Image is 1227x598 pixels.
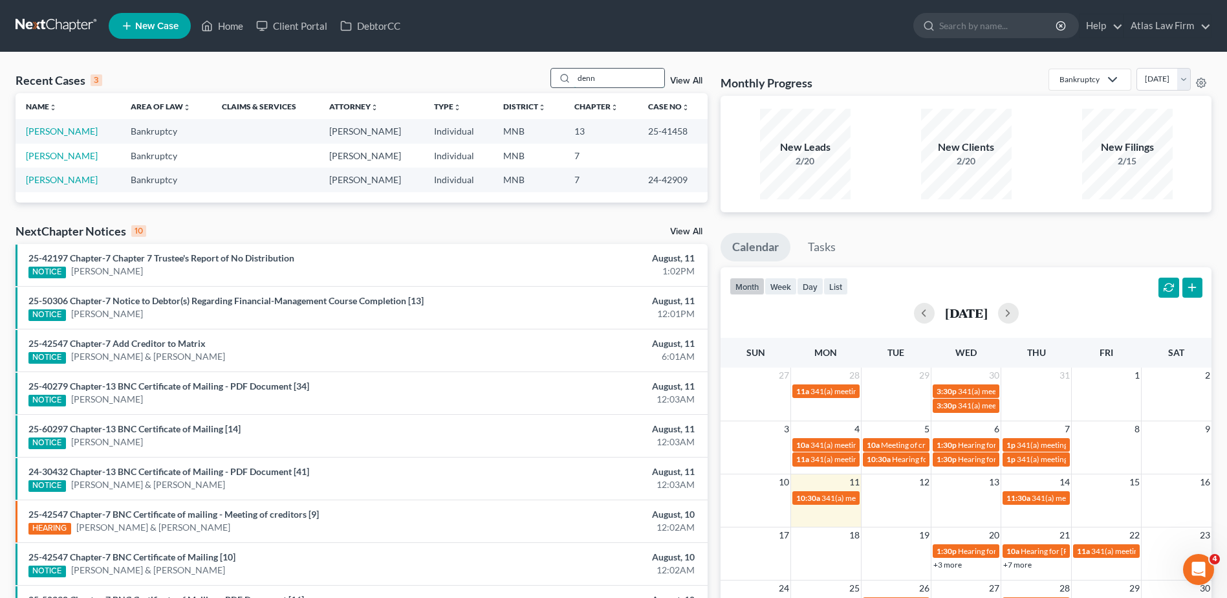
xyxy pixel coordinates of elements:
span: Meeting of creditors for [PERSON_NAME] & [PERSON_NAME] [881,440,1092,450]
span: 341(a) meeting for [PERSON_NAME] [821,493,946,503]
div: New Leads [760,140,851,155]
div: August, 10 [481,508,695,521]
a: [PERSON_NAME] & [PERSON_NAME] [71,350,225,363]
div: NextChapter Notices [16,223,146,239]
input: Search by name... [939,14,1058,38]
div: 10 [131,225,146,237]
div: August, 11 [481,380,695,393]
div: NOTICE [28,480,66,492]
div: New Filings [1082,140,1173,155]
span: 15 [1128,474,1141,490]
span: 3:30p [937,401,957,410]
span: 27 [777,368,790,383]
a: DebtorCC [334,14,407,38]
a: [PERSON_NAME] & [PERSON_NAME] [71,564,225,577]
span: Wed [955,347,977,358]
div: 2/20 [760,155,851,168]
div: August, 11 [481,252,695,265]
span: 341(a) meeting for [PERSON_NAME] [810,440,935,450]
input: Search by name... [574,69,664,87]
a: Attorneyunfold_more [329,102,378,111]
span: Mon [814,347,837,358]
a: Home [195,14,250,38]
div: HEARING [28,523,71,535]
span: 26 [918,581,931,596]
a: [PERSON_NAME] [71,436,143,448]
td: 7 [564,144,637,168]
a: 24-30432 Chapter-13 BNC Certificate of Mailing - PDF Document [41] [28,466,309,477]
span: 3 [783,421,790,437]
div: NOTICE [28,395,66,406]
span: 21 [1058,527,1071,543]
div: 6:01AM [481,350,695,363]
span: 341(a) meeting for [PERSON_NAME] [1017,440,1142,450]
span: 29 [1128,581,1141,596]
div: 12:03AM [481,436,695,448]
div: 12:01PM [481,307,695,320]
span: 30 [1199,581,1211,596]
div: August, 10 [481,551,695,564]
span: 8 [1133,421,1141,437]
iframe: Intercom live chat [1183,554,1214,585]
i: unfold_more [183,104,191,111]
i: unfold_more [49,104,57,111]
span: 18 [848,527,861,543]
a: Calendar [721,233,790,261]
span: 28 [1058,581,1071,596]
a: View All [670,76,702,85]
a: 25-42197 Chapter-7 Chapter 7 Trustee's Report of No Distribution [28,252,294,263]
span: 10a [1006,546,1019,556]
span: 1:30p [937,440,957,450]
span: Thu [1027,347,1046,358]
span: 5 [923,421,931,437]
span: 10:30a [796,493,820,503]
td: Bankruptcy [120,168,212,192]
div: 12:02AM [481,521,695,534]
span: 19 [918,527,931,543]
a: 25-60297 Chapter-13 BNC Certificate of Mailing [14] [28,423,241,434]
span: 1 [1133,368,1141,383]
a: View All [670,227,702,236]
i: unfold_more [453,104,461,111]
i: unfold_more [371,104,378,111]
span: New Case [135,21,179,31]
td: Individual [424,168,492,192]
span: 13 [988,474,1001,490]
a: 25-42547 Chapter-7 BNC Certificate of Mailing [10] [28,551,235,562]
td: Bankruptcy [120,119,212,143]
span: 29 [918,368,931,383]
span: 10:30a [867,454,891,464]
span: 30 [988,368,1001,383]
td: Individual [424,119,492,143]
button: day [797,278,823,295]
a: [PERSON_NAME] [71,393,143,406]
span: 3:30p [937,386,957,396]
span: 11:30a [1006,493,1030,503]
span: 20 [988,527,1001,543]
span: 23 [1199,527,1211,543]
a: +7 more [1003,560,1032,570]
h2: [DATE] [945,306,988,320]
td: [PERSON_NAME] [319,119,424,143]
td: MNB [493,119,565,143]
div: 12:03AM [481,393,695,406]
span: 1:30p [937,546,957,556]
a: Nameunfold_more [26,102,57,111]
span: 28 [848,368,861,383]
div: Bankruptcy [1059,74,1100,85]
div: NOTICE [28,267,66,278]
td: Individual [424,144,492,168]
a: 25-40279 Chapter-13 BNC Certificate of Mailing - PDF Document [34] [28,381,309,392]
div: NOTICE [28,566,66,577]
button: week [765,278,797,295]
a: Tasks [796,233,847,261]
div: 2/15 [1082,155,1173,168]
div: Recent Cases [16,72,102,88]
a: [PERSON_NAME] [26,150,98,161]
span: 10 [777,474,790,490]
div: August, 11 [481,465,695,478]
a: [PERSON_NAME] [71,307,143,320]
th: Claims & Services [212,93,319,119]
td: MNB [493,144,565,168]
span: Hearing for [PERSON_NAME] [958,546,1059,556]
